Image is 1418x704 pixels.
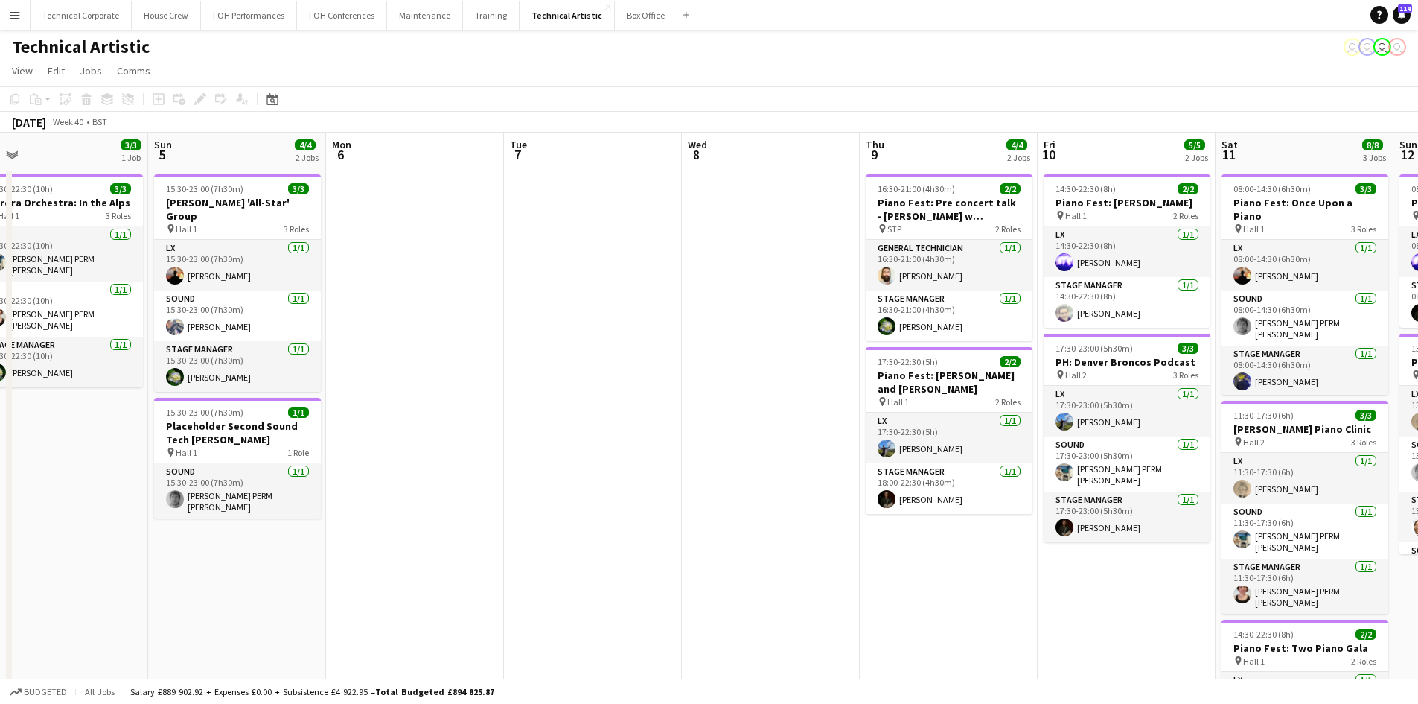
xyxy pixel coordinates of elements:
[296,152,319,163] div: 2 Jobs
[866,291,1032,341] app-card-role: Stage Manager1/116:30-21:00 (4h30m)[PERSON_NAME]
[1221,174,1388,395] div: 08:00-14:30 (6h30m)3/3Piano Fest: Once Upon a Piano Hall 13 RolesLX1/108:00-14:30 (6h30m)[PERSON_...
[688,138,707,151] span: Wed
[1388,38,1406,56] app-user-avatar: Liveforce Admin
[7,684,69,700] button: Budgeted
[866,240,1032,291] app-card-role: General Technician1/116:30-21:00 (4h30m)[PERSON_NAME]
[1398,4,1412,13] span: 114
[1399,138,1417,151] span: Sun
[866,413,1032,463] app-card-role: LX1/117:30-22:30 (5h)[PERSON_NAME]
[1221,346,1388,396] app-card-role: Stage Manager1/108:00-14:30 (6h30m)[PERSON_NAME]
[1065,370,1087,381] span: Hall 2
[1221,559,1388,614] app-card-role: Stage Manager1/111:30-17:30 (6h)[PERSON_NAME] PERM [PERSON_NAME]
[508,146,527,163] span: 7
[12,36,150,58] h1: Technical Artistic
[1221,641,1388,655] h3: Piano Fest: Two Piano Gala
[1044,196,1210,209] h3: Piano Fest: [PERSON_NAME]
[1006,139,1027,150] span: 4/4
[154,174,321,392] app-job-card: 15:30-23:00 (7h30m)3/3[PERSON_NAME] 'All-Star' Group Hall 13 RolesLX1/115:30-23:00 (7h30m)[PERSON...
[1363,152,1386,163] div: 3 Jobs
[866,196,1032,223] h3: Piano Fest: Pre concert talk - [PERSON_NAME] w [PERSON_NAME] and [PERSON_NAME]
[463,1,520,30] button: Training
[1351,437,1376,448] span: 3 Roles
[130,686,494,697] div: Salary £889 902.92 + Expenses £0.00 + Subsistence £4 922.95 =
[995,223,1021,235] span: 2 Roles
[1397,146,1417,163] span: 12
[166,183,243,194] span: 15:30-23:00 (7h30m)
[1044,277,1210,328] app-card-role: Stage Manager1/114:30-22:30 (8h)[PERSON_NAME]
[1219,146,1238,163] span: 11
[995,396,1021,408] span: 2 Roles
[1221,504,1388,559] app-card-role: Sound1/111:30-17:30 (6h)[PERSON_NAME] PERM [PERSON_NAME]
[878,356,938,367] span: 17:30-22:30 (5h)
[31,1,132,30] button: Technical Corporate
[1351,223,1376,235] span: 3 Roles
[1044,386,1210,437] app-card-role: LX1/117:30-23:00 (5h30m)[PERSON_NAME]
[1044,334,1210,542] app-job-card: 17:30-23:00 (5h30m)3/3PH: Denver Broncos Podcast Hall 23 RolesLX1/117:30-23:00 (5h30m)[PERSON_NAM...
[49,116,86,127] span: Week 40
[1044,174,1210,328] app-job-card: 14:30-22:30 (8h)2/2Piano Fest: [PERSON_NAME] Hall 12 RolesLX1/114:30-22:30 (8h)[PERSON_NAME]Stage...
[1355,183,1376,194] span: 3/3
[1233,410,1294,421] span: 11:30-17:30 (6h)
[1065,210,1087,221] span: Hall 1
[111,61,156,80] a: Comms
[297,1,387,30] button: FOH Conferences
[1243,656,1265,667] span: Hall 1
[6,61,39,80] a: View
[1358,38,1376,56] app-user-avatar: Visitor Services
[201,1,297,30] button: FOH Performances
[686,146,707,163] span: 8
[1233,183,1311,194] span: 08:00-14:30 (6h30m)
[154,341,321,392] app-card-role: Stage Manager1/115:30-23:00 (7h30m)[PERSON_NAME]
[154,463,321,519] app-card-role: Sound1/115:30-23:00 (7h30m)[PERSON_NAME] PERM [PERSON_NAME]
[176,223,197,235] span: Hall 1
[132,1,201,30] button: House Crew
[92,116,107,127] div: BST
[1221,453,1388,504] app-card-role: LX1/111:30-17:30 (6h)[PERSON_NAME]
[1044,355,1210,369] h3: PH: Denver Broncos Podcast
[1351,656,1376,667] span: 2 Roles
[154,291,321,341] app-card-role: Sound1/115:30-23:00 (7h30m)[PERSON_NAME]
[154,240,321,291] app-card-role: LX1/115:30-23:00 (7h30m)[PERSON_NAME]
[48,64,65,77] span: Edit
[1178,343,1198,354] span: 3/3
[878,183,955,194] span: 16:30-21:00 (4h30m)
[1393,6,1411,24] a: 114
[121,152,141,163] div: 1 Job
[866,138,884,151] span: Thu
[1221,138,1238,151] span: Sat
[24,687,67,697] span: Budgeted
[1184,139,1205,150] span: 5/5
[117,64,150,77] span: Comms
[863,146,884,163] span: 9
[1000,356,1021,367] span: 2/2
[332,138,351,151] span: Mon
[1344,38,1361,56] app-user-avatar: Sally PERM Pochciol
[1041,146,1055,163] span: 10
[1044,226,1210,277] app-card-role: LX1/114:30-22:30 (8h)[PERSON_NAME]
[1173,210,1198,221] span: 2 Roles
[375,686,494,697] span: Total Budgeted £894 825.87
[74,61,108,80] a: Jobs
[154,138,172,151] span: Sun
[80,64,102,77] span: Jobs
[1221,401,1388,614] app-job-card: 11:30-17:30 (6h)3/3[PERSON_NAME] Piano Clinic Hall 23 RolesLX1/111:30-17:30 (6h)[PERSON_NAME]Soun...
[288,407,309,418] span: 1/1
[82,686,118,697] span: All jobs
[1178,183,1198,194] span: 2/2
[1221,196,1388,223] h3: Piano Fest: Once Upon a Piano
[1185,152,1208,163] div: 2 Jobs
[866,347,1032,514] app-job-card: 17:30-22:30 (5h)2/2Piano Fest: [PERSON_NAME] and [PERSON_NAME] Hall 12 RolesLX1/117:30-22:30 (5h)...
[152,146,172,163] span: 5
[1243,437,1265,448] span: Hall 2
[176,447,197,458] span: Hall 1
[12,115,46,130] div: [DATE]
[166,407,243,418] span: 15:30-23:00 (7h30m)
[866,174,1032,341] app-job-card: 16:30-21:00 (4h30m)2/2Piano Fest: Pre concert talk - [PERSON_NAME] w [PERSON_NAME] and [PERSON_NA...
[1373,38,1391,56] app-user-avatar: Abby Hubbard
[1221,291,1388,346] app-card-role: Sound1/108:00-14:30 (6h30m)[PERSON_NAME] PERM [PERSON_NAME]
